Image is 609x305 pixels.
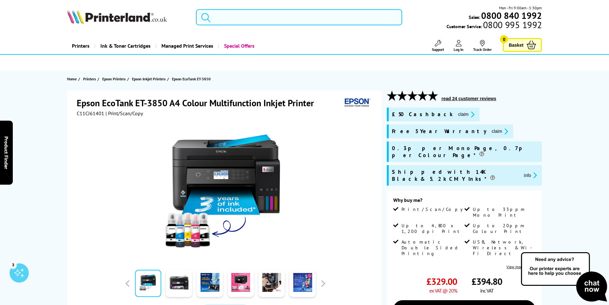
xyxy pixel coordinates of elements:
[218,38,259,54] a: Special Offers
[469,14,480,20] span: Sales:
[83,76,98,82] a: Printers
[454,40,464,52] a: Log In
[506,264,535,269] a: View more details
[83,76,96,82] span: Printers
[519,251,609,304] img: Open Live Chat window
[393,197,535,206] div: Why buy me?
[482,22,542,28] span: 0800 995 1992
[132,76,167,82] a: Epson Inkjet Printers
[454,47,464,52] span: Log In
[392,111,453,118] span: £50 Cashback
[67,76,77,82] span: Home
[102,76,127,82] a: Epson Printers
[402,239,463,256] span: Automatic Double Sided Printing
[473,223,534,234] span: Up to 20ppm Colour Print
[392,145,539,159] span: 0.3p per Mono Page, 0.7p per Colour Page*
[77,110,104,116] span: C11CJ61401
[3,136,10,169] span: Product Finder
[67,10,188,25] a: Printerland Logo
[402,223,463,234] span: Up to 4,800 x 1,200 dpi Print
[172,76,211,81] span: Epson EcoTank ET-3850
[94,38,155,54] a: Ink & Toner Cartridges
[472,276,502,287] span: £394.80
[105,110,143,116] span: | Print/Scan/Copy
[503,38,542,52] a: Basket 0
[10,261,17,268] div: 3
[402,206,467,212] span: Print/Scan/Copy
[456,111,476,118] button: promo-description
[522,172,539,179] button: promo-description
[342,97,371,109] img: Epson
[426,276,457,287] span: £329.00
[132,76,166,82] span: Epson Inkjet Printers
[196,9,402,25] input: Search product or brand
[440,96,498,101] button: read 24 customer reviews
[392,128,487,135] span: Free 5 Year Warranty
[432,47,444,52] span: Support
[163,129,288,255] img: Epson EcoTank ET-3850
[481,10,542,21] b: 0800 840 1992
[509,41,523,49] span: Basket
[77,97,320,109] h1: Epson EcoTank ET-3850 A4 Colour Multifunction Inkjet Printer
[490,128,510,135] button: promo-description
[155,38,218,54] a: Managed Print Services
[67,76,78,82] a: Home
[432,40,444,52] a: Support
[429,287,457,294] span: ex VAT @ 20%
[67,10,167,24] img: Printerland Logo
[473,40,492,52] a: Track Order
[102,76,126,82] span: Epson Printers
[473,206,534,218] span: Up to 33ppm Mono Print
[392,168,519,182] span: Shipped with 14K Black & 5.2k CMY Inks*
[473,239,534,256] span: USB, Network, Wireless & Wi-Fi Direct
[67,38,94,54] a: Printers
[500,35,508,43] span: 0
[480,12,542,19] a: 0800 840 1992
[480,287,494,294] span: inc VAT
[447,22,542,29] span: Customer Service:
[100,38,151,54] span: Ink & Toner Cartridges
[499,5,542,11] span: Mon - Fri 9:00am - 5:30pm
